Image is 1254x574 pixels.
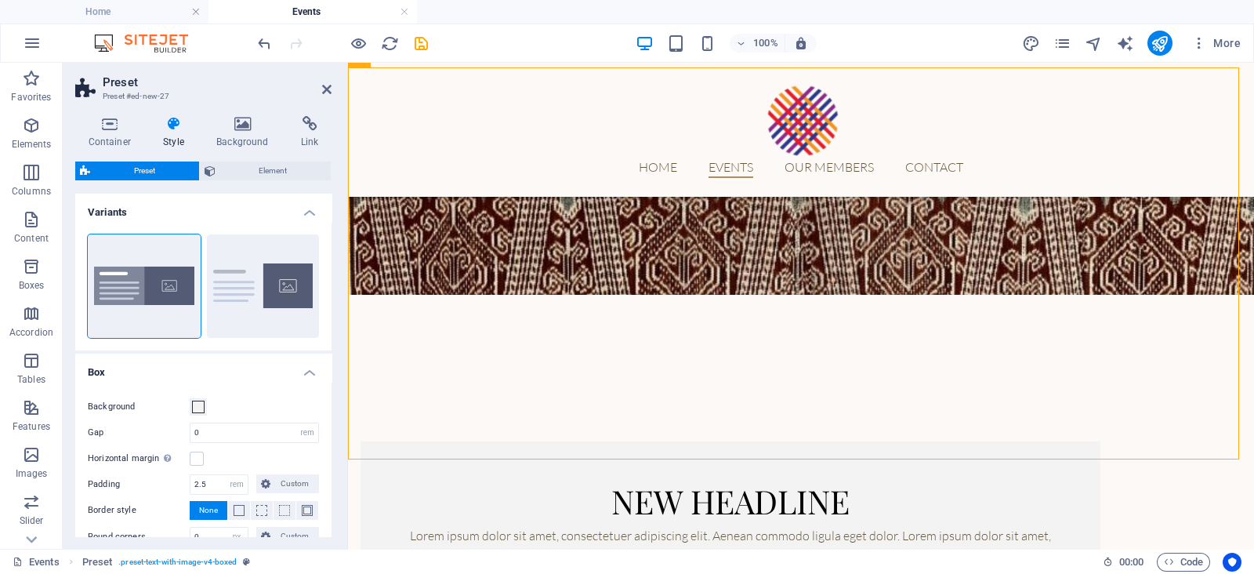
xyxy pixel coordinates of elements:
[1147,31,1172,56] button: publish
[9,326,53,339] p: Accordion
[1022,34,1041,53] button: design
[190,501,227,520] button: None
[14,232,49,245] p: Content
[753,34,778,53] h6: 100%
[17,373,45,386] p: Tables
[1151,35,1169,53] i: Publish
[90,34,208,53] img: Editor Logo
[730,34,785,53] button: 100%
[13,553,60,572] a: Click to cancel selection. Double-click to open Pages
[256,474,319,493] button: Custom
[88,449,190,468] label: Horizontal margin
[20,514,44,527] p: Slider
[1223,553,1241,572] button: Usercentrics
[88,475,190,494] label: Padding
[1157,553,1210,572] button: Code
[256,35,274,53] i: Undo: Add element (Ctrl+Z)
[82,553,251,572] nav: breadcrumb
[243,558,250,566] i: This element is a customizable preset
[16,467,48,480] p: Images
[199,501,218,520] span: None
[88,398,190,416] label: Background
[103,75,332,89] h2: Preset
[13,420,50,433] p: Features
[275,474,314,493] span: Custom
[1119,553,1143,572] span: 00 00
[256,527,319,546] button: Custom
[88,501,190,520] label: Border style
[1085,34,1104,53] button: navigator
[1053,34,1072,53] button: pages
[1185,31,1247,56] button: More
[118,553,237,572] span: . preset-text-with-image-v4-boxed
[255,34,274,53] button: undo
[19,279,45,292] p: Boxes
[95,162,194,180] span: Preset
[794,36,808,50] i: On resize automatically adjust zoom level to fit chosen device.
[380,34,399,53] button: reload
[12,185,51,198] p: Columns
[349,34,368,53] button: Click here to leave preview mode and continue editing
[1116,34,1135,53] button: text_generator
[204,116,288,149] h4: Background
[1191,35,1241,51] span: More
[88,528,190,547] label: Round corners
[200,162,332,180] button: Element
[208,3,417,20] h4: Events
[75,354,332,382] h4: Box
[220,162,327,180] span: Element
[88,428,190,437] label: Gap
[1053,35,1071,53] i: Pages (Ctrl+Alt+S)
[1085,35,1103,53] i: Navigator
[150,116,204,149] h4: Style
[1130,556,1133,568] span: :
[275,527,314,546] span: Custom
[12,138,52,151] p: Elements
[103,89,300,104] h3: Preset #ed-new-27
[11,91,51,104] p: Favorites
[75,116,150,149] h4: Container
[288,116,332,149] h4: Link
[82,553,113,572] span: Click to select. Double-click to edit
[381,35,399,53] i: Reload page
[75,162,199,180] button: Preset
[1164,553,1203,572] span: Code
[411,34,430,53] button: save
[1022,35,1040,53] i: Design (Ctrl+Alt+Y)
[75,194,332,222] h4: Variants
[1103,553,1144,572] h6: Session time
[1116,35,1134,53] i: AI Writer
